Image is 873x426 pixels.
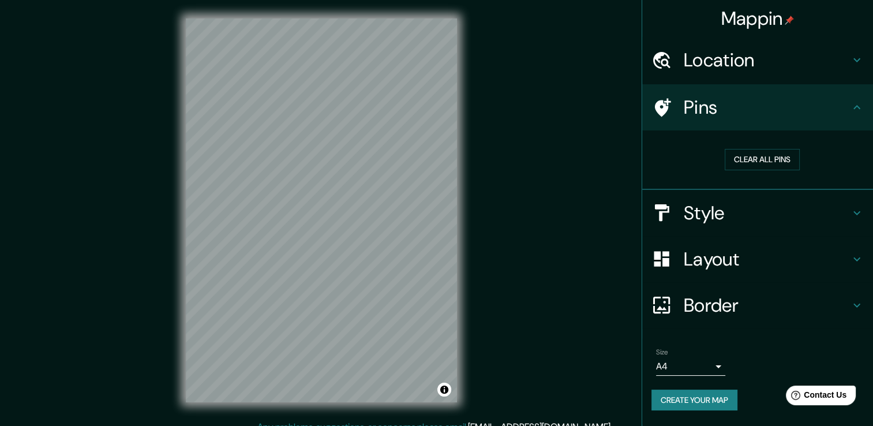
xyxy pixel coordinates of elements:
[725,149,800,170] button: Clear all pins
[656,357,725,376] div: A4
[770,381,860,413] iframe: Help widget launcher
[721,7,795,30] h4: Mappin
[684,248,850,271] h4: Layout
[651,390,737,411] button: Create your map
[642,282,873,328] div: Border
[642,190,873,236] div: Style
[186,18,457,402] canvas: Map
[684,201,850,225] h4: Style
[684,48,850,72] h4: Location
[437,383,451,397] button: Toggle attribution
[642,84,873,130] div: Pins
[785,16,794,25] img: pin-icon.png
[684,96,850,119] h4: Pins
[656,347,668,357] label: Size
[642,236,873,282] div: Layout
[642,37,873,83] div: Location
[684,294,850,317] h4: Border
